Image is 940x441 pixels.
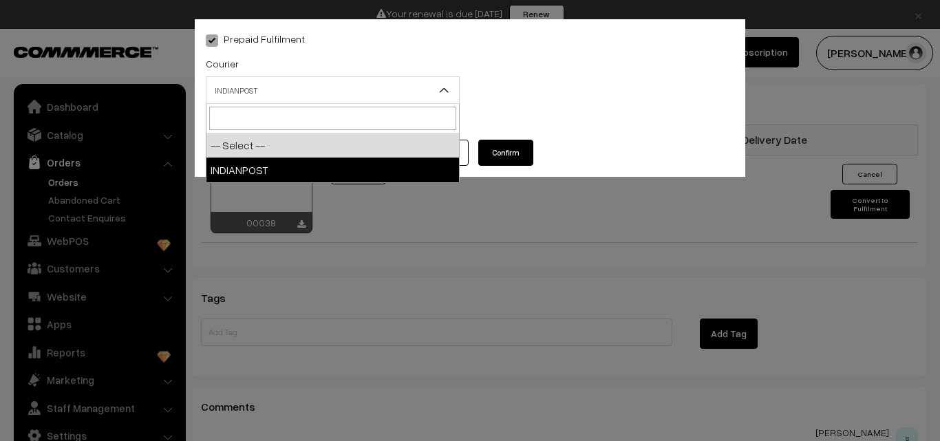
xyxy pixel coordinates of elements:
[206,32,305,46] label: Prepaid Fulfilment
[206,76,460,104] span: INDIANPOST
[206,158,459,182] li: INDIANPOST
[206,78,459,103] span: INDIANPOST
[206,56,239,71] label: Courier
[206,133,459,158] li: -- Select --
[478,140,533,166] button: Confirm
